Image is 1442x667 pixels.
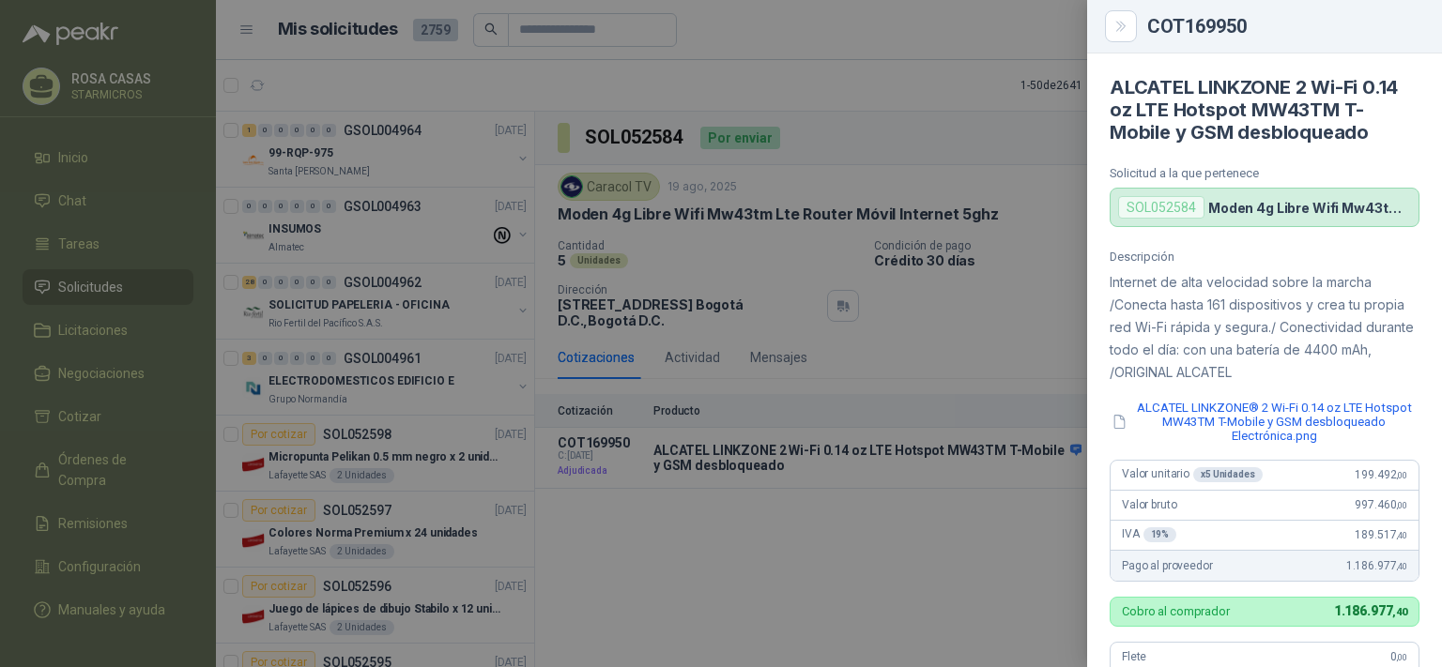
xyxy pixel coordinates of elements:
[1118,196,1204,219] div: SOL052584
[1193,467,1263,482] div: x 5 Unidades
[1208,200,1411,216] p: Moden 4g Libre Wifi Mw43tm Lte Router Móvil Internet 5ghz
[1110,271,1419,384] p: Internet de alta velocidad sobre la marcha /Conecta hasta 161 dispositivos y crea tu propia red W...
[1122,467,1263,482] span: Valor unitario
[1390,650,1407,663] span: 0
[1122,559,1213,572] span: Pago al proveedor
[1122,650,1146,663] span: Flete
[1392,606,1407,618] span: ,40
[1396,470,1407,480] span: ,00
[1110,15,1132,38] button: Close
[1122,605,1230,617] p: Cobro al comprador
[1346,559,1407,572] span: 1.186.977
[1110,250,1419,264] p: Descripción
[1355,468,1407,481] span: 199.492
[1396,500,1407,510] span: ,00
[1147,17,1419,36] div: COT169950
[1143,527,1177,542] div: 19 %
[1122,498,1176,511] span: Valor bruto
[1110,166,1419,180] p: Solicitud a la que pertenece
[1355,498,1407,511] span: 997.460
[1122,527,1176,542] span: IVA
[1396,561,1407,571] span: ,40
[1396,530,1407,540] span: ,40
[1110,399,1419,445] button: ALCATEL LINKZONE® 2 Wi-Fi 0.14 oz LTE Hotspot MW43TM T-Mobile y GSM desbloqueado Electrónica.png
[1110,76,1419,144] h4: ALCATEL LINKZONE 2 Wi-Fi 0.14 oz LTE Hotspot MW43TM T-Mobile y GSM desbloqueado
[1334,603,1407,618] span: 1.186.977
[1355,528,1407,541] span: 189.517
[1396,652,1407,662] span: ,00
